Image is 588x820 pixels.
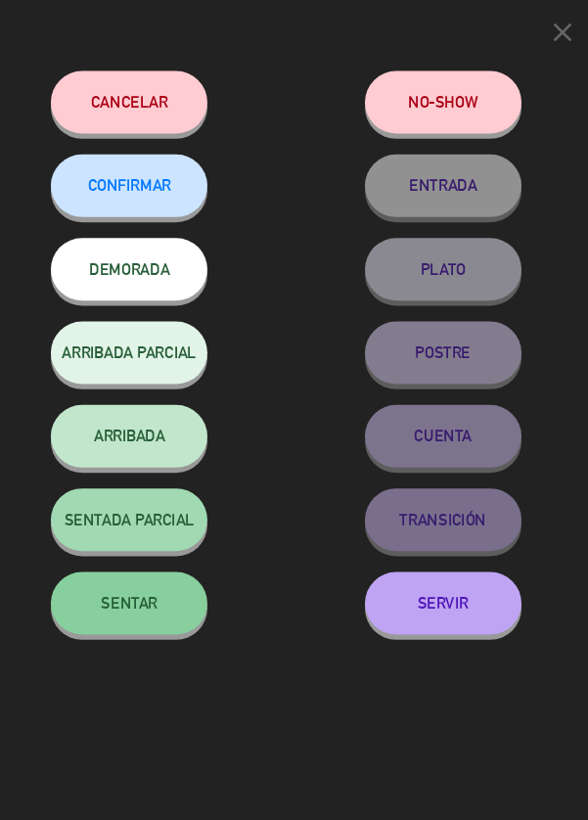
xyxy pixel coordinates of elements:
button: SENTADA PARCIAL [73,458,220,517]
span: CONFIRMAR [108,165,186,182]
button: NO-SHOW [368,67,515,125]
button: close [532,15,573,53]
button: ARRIBADA PARCIAL [73,301,220,360]
button: SERVIR [368,536,515,595]
button: PLATO [368,223,515,282]
button: ARRIBADA [73,380,220,438]
button: DEMORADA [73,223,220,282]
button: CUENTA [368,380,515,438]
button: POSTRE [368,301,515,360]
span: ARRIBADA PARCIAL [84,322,210,339]
button: ENTRADA [368,145,515,204]
button: CONFIRMAR [73,145,220,204]
i: close [538,16,567,45]
button: SENTAR [73,536,220,595]
button: Cancelar [73,67,220,125]
button: TRANSICIÓN [368,458,515,517]
span: SENTAR [120,557,173,573]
